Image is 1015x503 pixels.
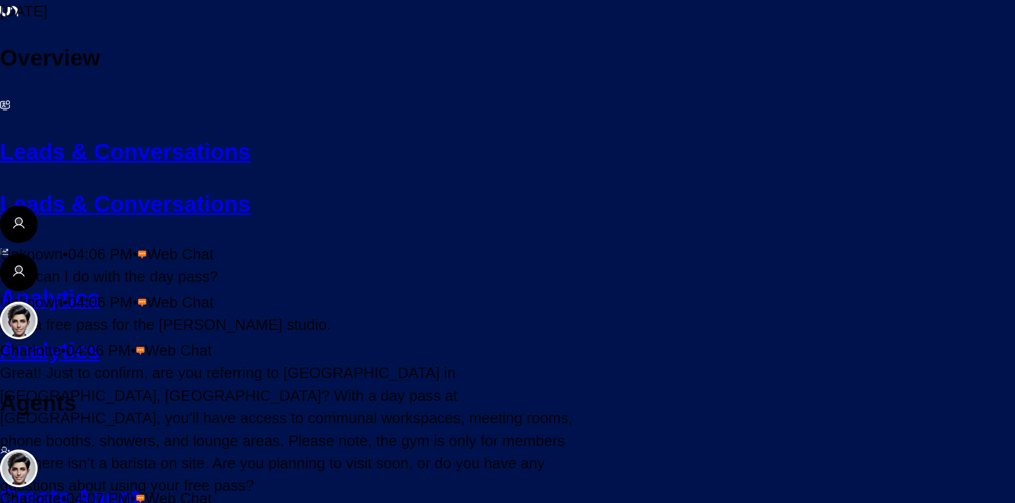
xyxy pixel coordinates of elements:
[68,246,133,262] span: 04:06 PM
[66,342,131,359] span: 04:06 PM
[147,246,213,262] span: Web Chat
[145,342,211,359] span: Web Chat
[63,294,68,310] span: •
[61,342,66,359] span: •
[68,294,133,310] span: 04:06 PM
[63,246,68,262] span: •
[132,294,137,310] span: •
[132,246,137,262] span: •
[147,294,213,310] span: Web Chat
[130,342,136,359] span: •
